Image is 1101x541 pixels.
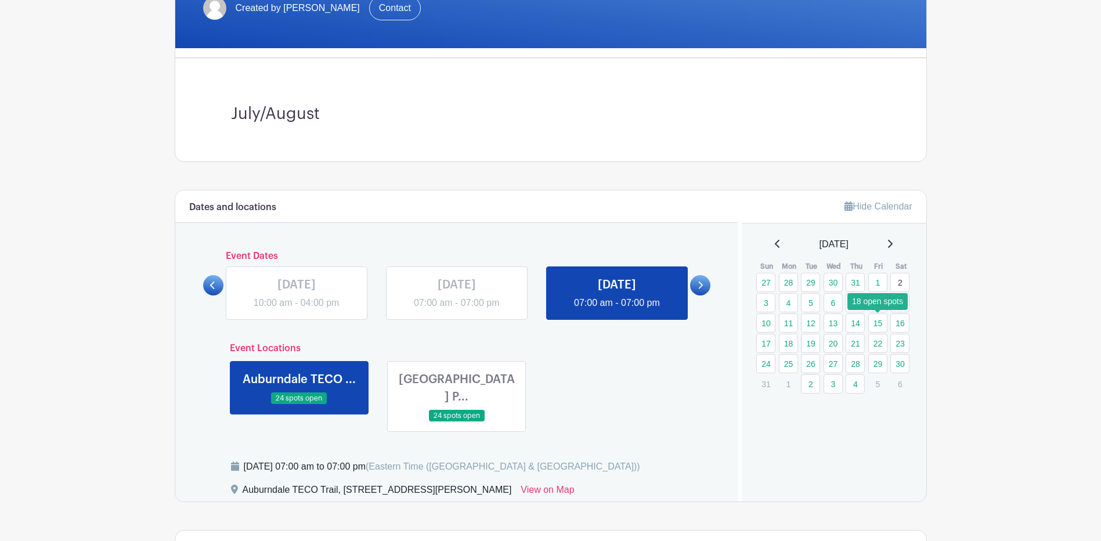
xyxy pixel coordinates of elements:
[801,273,820,292] a: 29
[223,251,691,262] h6: Event Dates
[366,461,640,471] span: (Eastern Time ([GEOGRAPHIC_DATA] & [GEOGRAPHIC_DATA]))
[221,343,694,354] h6: Event Locations
[801,354,820,373] a: 26
[756,273,775,292] a: 27
[846,293,865,312] a: 7
[824,374,843,394] a: 3
[844,201,912,211] a: Hide Calendar
[846,354,865,373] a: 28
[189,202,276,213] h6: Dates and locations
[846,273,865,292] a: 31
[846,334,865,353] a: 21
[890,334,909,353] a: 23
[846,374,865,394] a: 4
[779,313,798,333] a: 11
[868,375,887,393] p: 5
[756,313,775,333] a: 10
[800,261,823,272] th: Tue
[244,460,640,474] div: [DATE] 07:00 am to 07:00 pm
[823,261,846,272] th: Wed
[824,354,843,373] a: 27
[779,293,798,312] a: 4
[824,293,843,312] a: 6
[236,1,360,15] span: Created by [PERSON_NAME]
[756,261,778,272] th: Sun
[801,374,820,394] a: 2
[890,273,909,292] a: 2
[521,483,574,502] a: View on Map
[756,293,775,312] a: 3
[868,313,887,333] a: 15
[820,237,849,251] span: [DATE]
[890,354,909,373] a: 30
[778,261,801,272] th: Mon
[824,313,843,333] a: 13
[779,354,798,373] a: 25
[868,354,887,373] a: 29
[890,313,909,333] a: 16
[801,313,820,333] a: 12
[868,261,890,272] th: Fri
[756,375,775,393] p: 31
[756,354,775,373] a: 24
[890,375,909,393] p: 6
[801,293,820,312] a: 5
[801,334,820,353] a: 19
[824,334,843,353] a: 20
[868,334,887,353] a: 22
[779,375,798,393] p: 1
[847,293,908,310] div: 18 open spots
[756,334,775,353] a: 17
[243,483,512,502] div: Auburndale TECO Trail, [STREET_ADDRESS][PERSON_NAME]
[868,273,887,292] a: 1
[846,313,865,333] a: 14
[231,104,871,124] h3: July/August
[779,334,798,353] a: 18
[845,261,868,272] th: Thu
[890,261,912,272] th: Sat
[779,273,798,292] a: 28
[824,273,843,292] a: 30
